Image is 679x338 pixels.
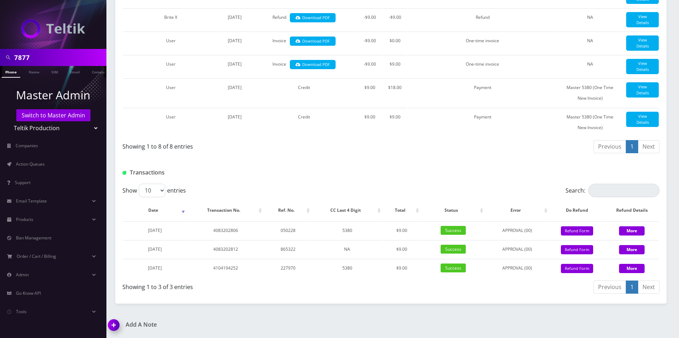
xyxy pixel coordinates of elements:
td: NA [558,55,622,78]
td: $9.00 [383,55,407,78]
a: Previous [594,140,626,153]
span: Success [441,264,466,272]
td: 050228 [264,221,311,239]
h1: Transactions [122,169,294,176]
span: [DATE] [228,14,242,20]
a: SIM [48,66,61,77]
td: $9.00 [383,221,421,239]
td: $18.00 [383,78,407,107]
a: Name [25,66,43,77]
td: Invoice [251,32,357,54]
td: User [123,108,219,137]
td: APPROVAL (00) [486,259,549,277]
a: Add A Note [108,321,386,328]
td: 4083202806 [187,221,264,239]
a: View Details [626,112,659,127]
td: $9.00 [383,259,421,277]
td: 865322 [264,240,311,258]
th: Error: activate to sort column ascending [486,200,549,221]
td: Payment [408,108,557,137]
td: $9.00 [383,240,421,258]
td: Master 5380 (One Time New Invoice) [558,108,622,137]
td: $9.00 [383,108,407,137]
button: More [619,264,645,273]
button: Refund Form [561,264,593,273]
td: Master 5380 (One Time New Invoice) [558,78,622,107]
td: Invoice [251,55,357,78]
a: Email [66,66,83,77]
a: Download PDF [290,37,336,46]
span: [DATE] [228,84,242,90]
span: [DATE] [148,227,162,233]
td: Refund [251,8,357,31]
td: 227970 [264,259,311,277]
input: Search in Company [14,51,105,64]
span: [DATE] [148,246,162,252]
span: Action Queues [16,161,45,167]
span: Email Template [16,198,47,204]
td: $0.00 [383,32,407,54]
td: NA [558,8,622,31]
span: Companies [16,143,38,149]
a: Phone [2,66,20,78]
input: Search: [588,184,659,197]
span: [DATE] [228,61,242,67]
label: Show entries [122,184,186,197]
span: [DATE] [148,265,162,271]
td: Credit [251,78,357,107]
a: Next [638,281,659,294]
button: Switch to Master Admin [16,109,90,121]
span: Order / Cart / Billing [17,253,56,259]
td: 4104194252 [187,259,264,277]
td: User [123,55,219,78]
td: Brite X [123,8,219,31]
a: Download PDF [290,13,336,23]
th: CC Last 4 Digit: activate to sort column ascending [312,200,382,221]
img: Teltik Production [21,19,85,38]
td: APPROVAL (00) [486,221,549,239]
td: Refund [408,8,557,31]
th: Total: activate to sort column ascending [383,200,421,221]
span: Go Know API [16,290,41,296]
th: Ref. No.: activate to sort column ascending [264,200,311,221]
button: More [619,226,645,236]
a: View Details [626,12,659,27]
td: NA [312,240,382,258]
span: Products [16,216,33,222]
th: Date: activate to sort column ascending [123,200,187,221]
td: -$9.00 [358,8,382,31]
div: Showing 1 to 3 of 3 entries [122,280,386,291]
td: User [123,32,219,54]
td: Credit [251,108,357,137]
td: -$9.00 [358,55,382,78]
th: Do Refund [550,200,604,221]
span: Support [15,179,31,185]
span: Admin [16,272,29,278]
td: 5380 [312,221,382,239]
span: Success [441,226,466,235]
th: Status: activate to sort column ascending [421,200,485,221]
a: 1 [626,140,638,153]
td: $9.00 [358,108,382,137]
td: Payment [408,78,557,107]
td: -$9.00 [383,8,407,31]
span: Ban Management [16,235,51,241]
a: 1 [626,281,638,294]
td: NA [558,32,622,54]
span: Success [441,245,466,254]
a: View Details [626,59,659,74]
th: Transaction No.: activate to sort column ascending [187,200,264,221]
td: -$9.00 [358,32,382,54]
div: Showing 1 to 8 of 8 entries [122,139,386,151]
td: One-time invoice [408,32,557,54]
td: $9.00 [358,78,382,107]
td: 4083202812 [187,240,264,258]
a: Download PDF [290,60,336,70]
span: [DATE] [228,38,242,44]
a: Previous [594,281,626,294]
a: Company [88,66,112,77]
img: Transactions [122,171,126,175]
select: Showentries [139,184,165,197]
button: More [619,245,645,254]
